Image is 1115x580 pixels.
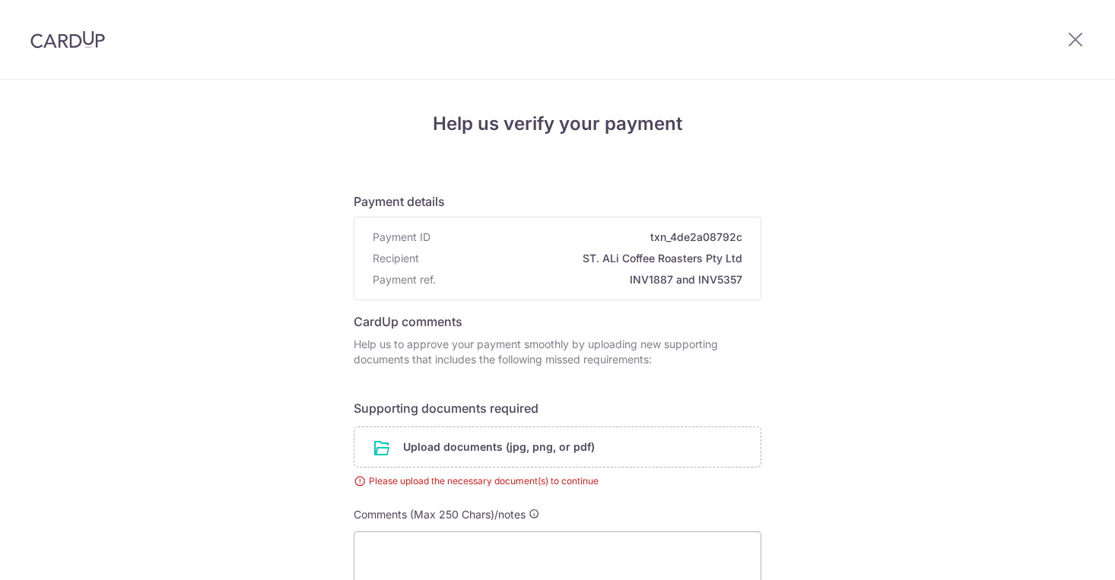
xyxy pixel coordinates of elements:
[373,251,419,266] span: Recipient
[354,110,761,138] h4: Help us verify your payment
[354,426,761,467] div: Upload documents (jpg, png, or pdf)
[30,30,105,49] img: CardUp
[437,230,742,245] span: txn_4de2a08792c
[354,474,761,489] div: Please upload the necessary document(s) to continue
[442,272,742,287] span: INV1887 and INV5357
[354,312,761,331] h6: CardUp comments
[354,337,761,367] p: Help us to approve your payment smoothly by uploading new supporting documents that includes the ...
[354,508,526,521] span: Comments (Max 250 Chars)/notes
[354,399,761,417] h6: Supporting documents required
[425,251,742,266] span: ST. ALi Coffee Roasters Pty Ltd
[373,230,430,245] span: Payment ID
[373,272,436,287] span: Payment ref.
[354,192,761,211] h6: Payment details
